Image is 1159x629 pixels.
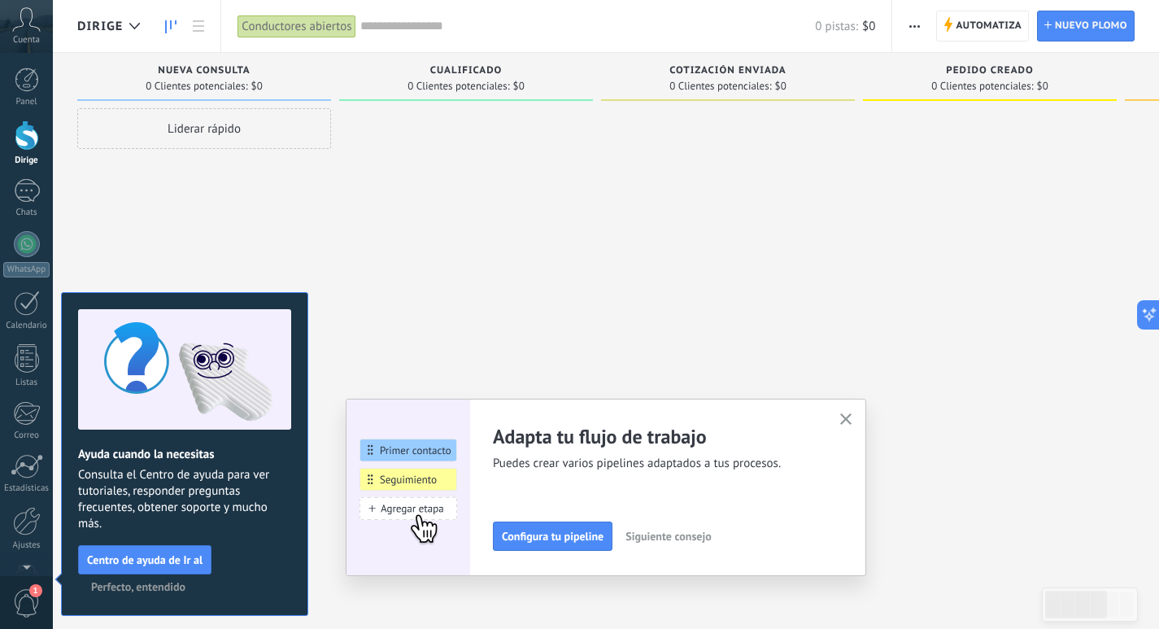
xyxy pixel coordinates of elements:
font: Listas [15,377,37,388]
font: Cuenta [13,34,40,46]
font: Consulta el Centro de ayuda para ver tutoriales, responder preguntas frecuentes, obtener soporte ... [78,467,269,531]
font: Cotización enviada [669,64,786,76]
font: Chats [15,207,37,218]
a: Automatiza [936,11,1029,41]
font: Cualificado [430,64,503,76]
font: Correo [14,430,39,441]
a: Dirige [157,11,185,42]
font: Nuevo plomo [1055,20,1127,32]
a: Lista [185,11,212,42]
font: 0 Clientes potenciales: [407,79,509,93]
font: Configura tu pipeline [502,529,603,544]
font: $0 [1037,79,1048,93]
font: Nueva consulta [158,64,250,76]
div: Cualificado [347,65,585,79]
font: Pedido creado [946,64,1033,76]
font: Ayuda cuando la necesitas [78,447,215,462]
font: Automatiza [956,20,1022,32]
font: 0 Clientes potenciales: [669,79,771,93]
button: Perfecto, entendido [84,574,193,599]
font: Estadísticas [4,483,49,494]
font: Liderar rápido [168,121,241,137]
button: Centro de ayuda de Ir al [78,545,211,574]
font: Centro de ayuda de Ir al [87,553,203,567]
font: $0 [251,79,263,93]
font: Panel [15,96,37,107]
a: Nuevo plomo [1037,11,1135,41]
font: Dirige [15,155,37,166]
div: Cotización enviada [609,65,847,79]
font: WhatsApp [7,264,46,275]
font: Perfecto, entendido [91,579,185,594]
font: $0 [862,19,875,34]
font: Conductores abiertos [242,19,351,34]
font: Ajustes [13,539,41,551]
font: 0 pistas: [815,19,858,34]
font: Puedes crear varios pipelines adaptados a tus procesos. [493,456,781,471]
div: Pedido creado [871,65,1109,79]
button: Configura tu pipeline [493,522,612,551]
font: Calendario [6,320,46,331]
font: Dirige [77,19,123,34]
font: $0 [513,79,525,93]
div: Nueva consulta [85,65,323,79]
font: 0 Clientes potenciales: [146,79,247,93]
font: Siguiente consejo [625,529,711,544]
button: Más [903,11,926,41]
button: Siguiente consejo [618,524,718,548]
font: $0 [775,79,786,93]
font: Adapta tu flujo de trabajo [493,424,707,449]
font: 0 Clientes potenciales: [931,79,1033,93]
font: 1 [33,585,38,596]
